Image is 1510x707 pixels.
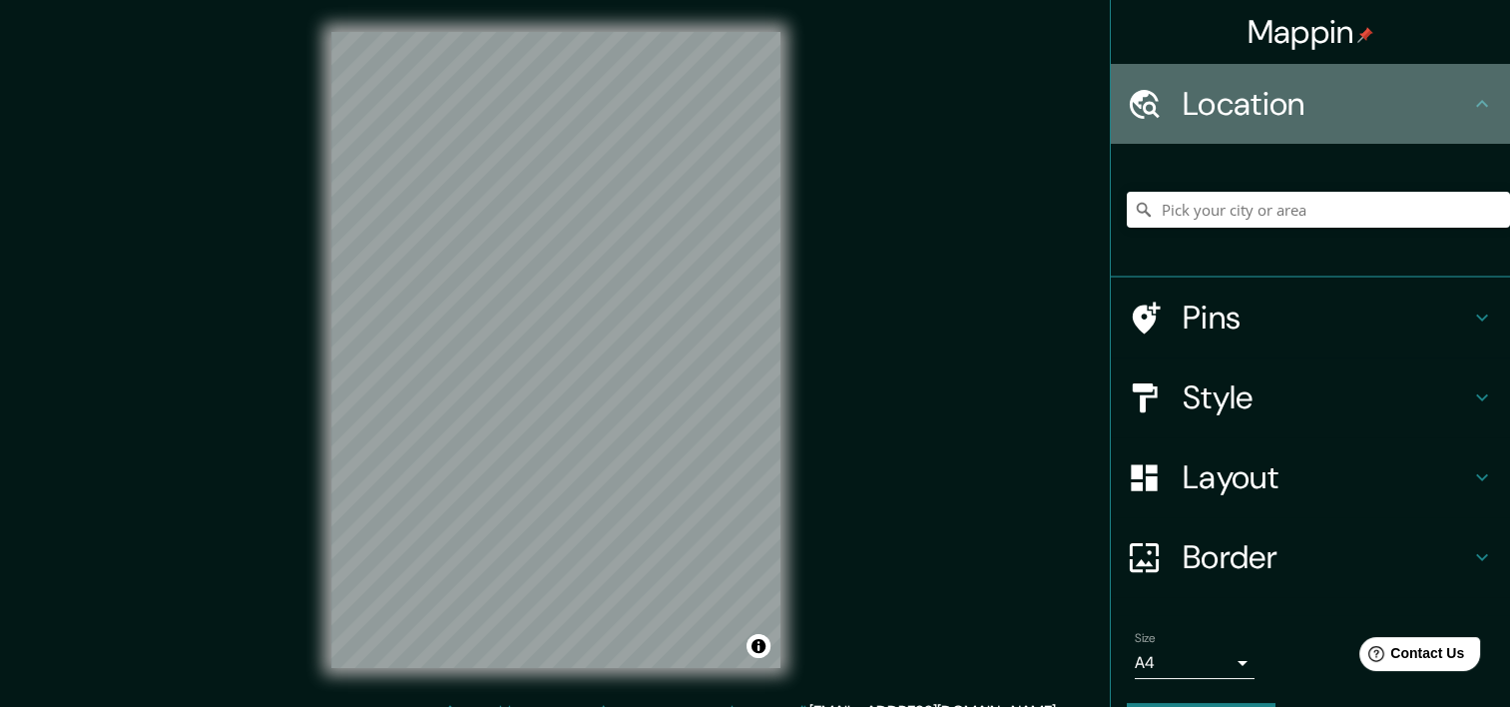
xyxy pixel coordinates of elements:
[1357,27,1373,43] img: pin-icon.png
[1135,647,1255,679] div: A4
[1111,357,1510,437] div: Style
[331,32,780,668] canvas: Map
[1127,192,1510,228] input: Pick your city or area
[1111,64,1510,144] div: Location
[1248,12,1374,52] h4: Mappin
[1332,629,1488,685] iframe: Help widget launcher
[747,634,770,658] button: Toggle attribution
[1183,537,1470,577] h4: Border
[1183,84,1470,124] h4: Location
[1135,630,1156,647] label: Size
[1111,278,1510,357] div: Pins
[1183,457,1470,497] h4: Layout
[1183,377,1470,417] h4: Style
[1183,298,1470,338] h4: Pins
[1111,437,1510,517] div: Layout
[1111,517,1510,597] div: Border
